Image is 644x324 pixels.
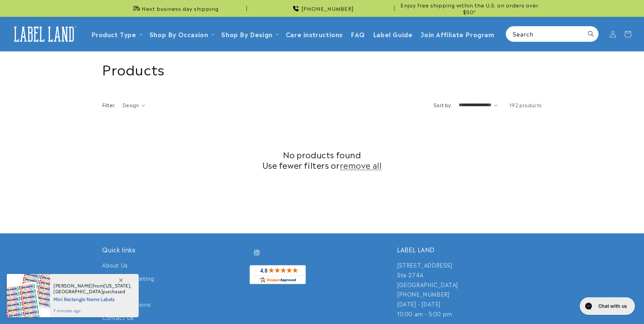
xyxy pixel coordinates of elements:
iframe: Gorgias live chat messenger [576,295,637,317]
span: 192 products [509,101,542,108]
span: 7 minutes ago [53,308,132,314]
a: Contact Us [102,311,134,324]
span: Next business day shipping [142,5,218,12]
h2: LABEL LAND [397,246,542,253]
a: remove all [340,160,382,170]
button: Search [583,26,598,41]
span: Enjoy free shipping within the U.S. on orders over $50* [397,2,542,15]
span: [PERSON_NAME] [53,283,93,289]
a: Label Guide [369,26,417,42]
a: Affiliate Marketing [102,272,154,285]
a: About Us [102,260,128,272]
label: Sort by: [434,101,452,108]
p: [STREET_ADDRESS] Ste 274A [GEOGRAPHIC_DATA] [PHONE_NUMBER] [DATE] - [DATE] 10:00 am - 5:00 pm [397,260,542,319]
span: Label Guide [373,30,413,38]
h2: Filter: [102,101,116,109]
span: from , purchased [53,283,132,295]
span: Care instructions [286,30,343,38]
h2: Quick links [102,246,247,253]
a: FAQ [347,26,369,42]
a: Product Type [91,29,136,39]
a: Care instructions [282,26,347,42]
span: FAQ [351,30,365,38]
a: Label Land [8,21,80,47]
a: Shop By Design [221,29,272,39]
h1: Products [102,60,542,77]
span: Mini Rectangle Name Labels [53,295,132,303]
img: Label Land [10,24,78,45]
h2: No products found Use fewer filters or [102,149,542,170]
span: Join Affiliate Program [420,30,494,38]
span: Design [122,101,139,108]
span: [GEOGRAPHIC_DATA] [53,288,103,295]
summary: Design (0 selected) [122,101,145,109]
summary: Product Type [87,26,145,42]
span: [US_STATE] [103,283,130,289]
span: Shop By Occasion [149,30,208,38]
span: [PHONE_NUMBER] [301,5,354,12]
a: Join Affiliate Program [416,26,498,42]
summary: Shop By Occasion [145,26,217,42]
summary: Shop By Design [217,26,281,42]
